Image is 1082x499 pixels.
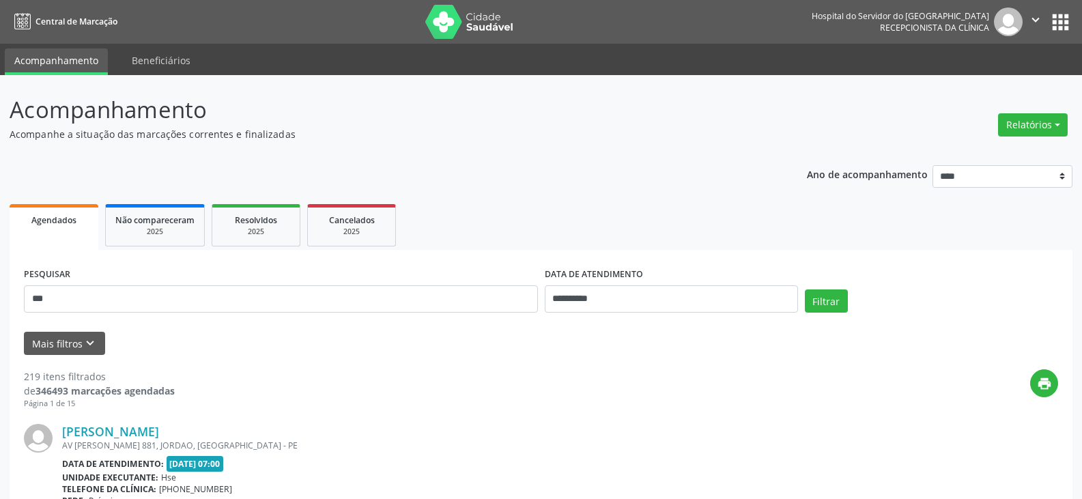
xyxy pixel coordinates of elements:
p: Acompanhamento [10,93,754,127]
label: DATA DE ATENDIMENTO [545,264,643,285]
img: img [994,8,1023,36]
div: 219 itens filtrados [24,369,175,384]
button: print [1030,369,1058,397]
p: Ano de acompanhamento [807,165,928,182]
i: keyboard_arrow_down [83,336,98,351]
b: Telefone da clínica: [62,483,156,495]
div: AV [PERSON_NAME] 881, JORDAO, [GEOGRAPHIC_DATA] - PE [62,440,853,451]
label: PESQUISAR [24,264,70,285]
span: [DATE] 07:00 [167,456,224,472]
span: Agendados [31,214,76,226]
span: Hse [161,472,176,483]
span: Recepcionista da clínica [880,22,989,33]
button: Relatórios [998,113,1068,137]
i:  [1028,12,1043,27]
a: Central de Marcação [10,10,117,33]
b: Unidade executante: [62,472,158,483]
button:  [1023,8,1049,36]
a: Beneficiários [122,48,200,72]
div: 2025 [222,227,290,237]
button: Filtrar [805,289,848,313]
span: [PHONE_NUMBER] [159,483,232,495]
div: Página 1 de 15 [24,398,175,410]
i: print [1037,376,1052,391]
a: Acompanhamento [5,48,108,75]
strong: 346493 marcações agendadas [35,384,175,397]
span: Central de Marcação [35,16,117,27]
span: Resolvidos [235,214,277,226]
img: img [24,424,53,453]
div: 2025 [317,227,386,237]
span: Não compareceram [115,214,195,226]
span: Cancelados [329,214,375,226]
a: [PERSON_NAME] [62,424,159,439]
div: de [24,384,175,398]
div: 2025 [115,227,195,237]
div: Hospital do Servidor do [GEOGRAPHIC_DATA] [812,10,989,22]
b: Data de atendimento: [62,458,164,470]
button: apps [1049,10,1072,34]
button: Mais filtroskeyboard_arrow_down [24,332,105,356]
p: Acompanhe a situação das marcações correntes e finalizadas [10,127,754,141]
